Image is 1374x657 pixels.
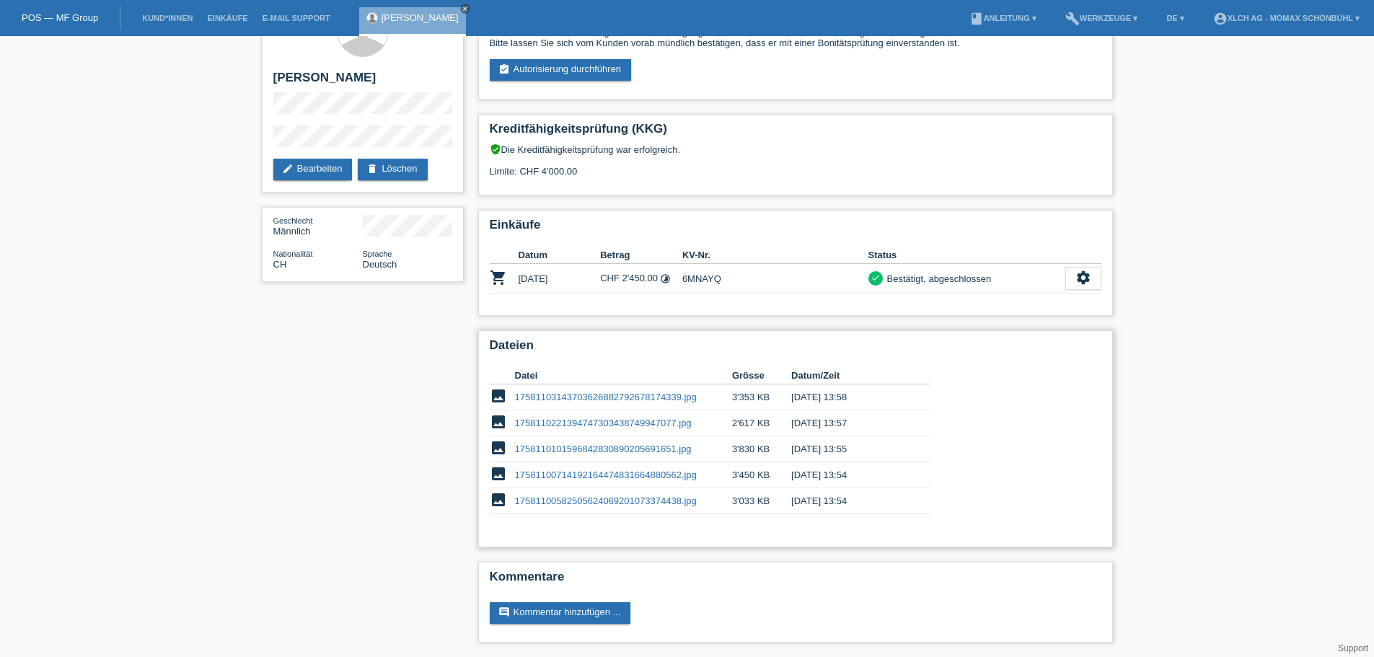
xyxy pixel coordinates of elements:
[1213,12,1228,26] i: account_circle
[460,4,470,14] a: close
[515,367,732,384] th: Datei
[135,14,200,22] a: Kund*innen
[732,462,791,488] td: 3'450 KB
[732,436,791,462] td: 3'830 KB
[490,570,1101,591] h2: Kommentare
[273,215,363,237] div: Männlich
[791,436,910,462] td: [DATE] 13:55
[1075,270,1091,286] i: settings
[519,264,601,294] td: [DATE]
[682,264,868,294] td: 6MNAYQ
[490,491,507,508] i: image
[282,163,294,175] i: edit
[883,271,992,286] div: Bestätigt, abgeschlossen
[1338,643,1368,653] a: Support
[791,488,910,514] td: [DATE] 13:54
[962,14,1044,22] a: bookAnleitung ▾
[255,14,338,22] a: E-Mail Support
[490,439,507,457] i: image
[600,264,682,294] td: CHF 2'450.00
[490,465,507,482] i: image
[515,392,697,402] a: 17581103143703626882792678174339.jpg
[660,273,671,284] i: Fixe Raten - Zinsübernahme durch Kunde (12 Raten)
[490,59,632,81] a: assignment_turned_inAutorisierung durchführen
[366,163,378,175] i: delete
[791,384,910,410] td: [DATE] 13:58
[490,144,501,155] i: verified_user
[732,367,791,384] th: Grösse
[462,5,469,12] i: close
[732,488,791,514] td: 3'033 KB
[490,602,631,624] a: commentKommentar hinzufügen ...
[1206,14,1367,22] a: account_circleXLCH AG - Mömax Schönbühl ▾
[273,71,452,92] h2: [PERSON_NAME]
[600,247,682,264] th: Betrag
[515,495,697,506] a: 17581100582505624069201073374438.jpg
[273,159,353,180] a: editBearbeiten
[363,259,397,270] span: Deutsch
[868,247,1065,264] th: Status
[273,250,313,258] span: Nationalität
[969,12,984,26] i: book
[490,387,507,405] i: image
[871,273,881,283] i: check
[490,413,507,431] i: image
[791,410,910,436] td: [DATE] 13:57
[490,338,1101,360] h2: Dateien
[498,607,510,618] i: comment
[382,12,459,23] a: [PERSON_NAME]
[273,216,313,225] span: Geschlecht
[732,410,791,436] td: 2'617 KB
[1159,14,1191,22] a: DE ▾
[682,247,868,264] th: KV-Nr.
[1058,14,1145,22] a: buildWerkzeuge ▾
[515,418,692,428] a: 1758110221394747303438749947077.jpg
[22,12,98,23] a: POS — MF Group
[791,367,910,384] th: Datum/Zeit
[1065,12,1080,26] i: build
[358,159,427,180] a: deleteLöschen
[498,63,510,75] i: assignment_turned_in
[200,14,255,22] a: Einkäufe
[490,27,1101,48] div: Seit der letzten Autorisierung ist etwas Zeit vergangen und deshalb muss die Autorisierung erneut...
[515,444,692,454] a: 1758110101596842830890205691651.jpg
[273,259,287,270] span: Schweiz
[490,269,507,286] i: POSP00027647
[519,247,601,264] th: Datum
[732,384,791,410] td: 3'353 KB
[490,122,1101,144] h2: Kreditfähigkeitsprüfung (KKG)
[791,462,910,488] td: [DATE] 13:54
[490,144,1101,188] div: Die Kreditfähigkeitsprüfung war erfolgreich. Limite: CHF 4'000.00
[515,469,697,480] a: 17581100714192164474831664880562.jpg
[490,218,1101,239] h2: Einkäufe
[363,250,392,258] span: Sprache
